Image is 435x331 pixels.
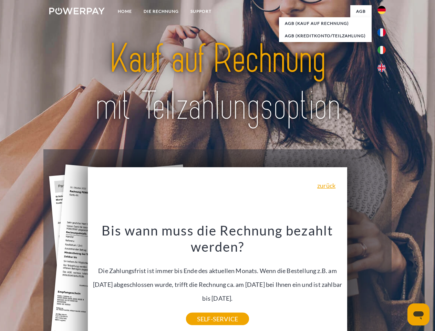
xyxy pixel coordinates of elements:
[138,5,185,18] a: DIE RECHNUNG
[92,222,343,319] div: Die Zahlungsfrist ist immer bis Ende des aktuellen Monats. Wenn die Bestellung z.B. am [DATE] abg...
[407,303,429,325] iframe: Schaltfläche zum Öffnen des Messaging-Fensters
[279,30,372,42] a: AGB (Kreditkonto/Teilzahlung)
[186,313,249,325] a: SELF-SERVICE
[377,6,386,14] img: de
[112,5,138,18] a: Home
[185,5,217,18] a: SUPPORT
[279,17,372,30] a: AGB (Kauf auf Rechnung)
[92,222,343,255] h3: Bis wann muss die Rechnung bezahlt werden?
[377,28,386,37] img: fr
[350,5,372,18] a: agb
[317,182,335,189] a: zurück
[377,46,386,54] img: it
[66,33,369,132] img: title-powerpay_de.svg
[377,64,386,72] img: en
[49,8,105,14] img: logo-powerpay-white.svg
